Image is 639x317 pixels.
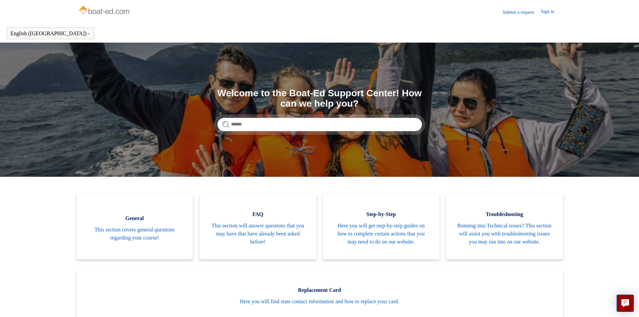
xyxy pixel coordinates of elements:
h1: Welcome to the Boat-Ed Support Center! How can we help you? [217,88,422,109]
a: FAQ This section will answer questions that you may have that have already been asked before! [200,194,316,259]
span: Running into Technical issues? This section will assist you with troubleshooting issues you may r... [456,222,553,246]
button: English ([GEOGRAPHIC_DATA]) [10,31,91,37]
span: FAQ [210,210,306,218]
a: Troubleshooting Running into Technical issues? This section will assist you with troubleshooting ... [446,194,563,259]
a: Submit a request [502,9,541,16]
span: Here you will get step-by-step guides on how to complete certain actions that you may need to do ... [333,222,430,246]
input: Search [217,118,422,131]
span: Replacement Card [87,286,553,294]
span: Here you will find state contact information and how to replace your card. [87,298,553,306]
img: Boat-Ed Help Center home page [78,4,131,17]
a: General This section covers general questions regarding your course! [76,194,193,259]
span: Troubleshooting [456,210,553,218]
a: Sign in [541,8,561,16]
span: This section covers general questions regarding your course! [87,226,183,242]
span: General [87,214,183,222]
span: Step-by-Step [333,210,430,218]
button: Live chat [617,295,634,312]
a: Step-by-Step Here you will get step-by-step guides on how to complete certain actions that you ma... [323,194,440,259]
span: This section will answer questions that you may have that have already been asked before! [210,222,306,246]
